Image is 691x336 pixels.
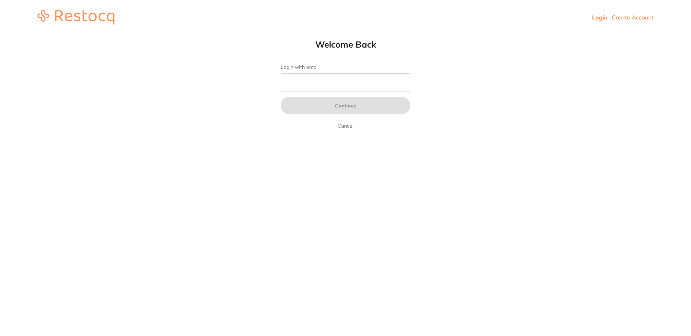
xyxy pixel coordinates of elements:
[281,97,410,114] button: Continue
[336,121,355,130] a: Cancel
[592,14,608,21] a: Login
[612,14,654,21] a: Create Account
[37,10,114,25] img: restocq_logo.svg
[281,64,410,70] label: Login with email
